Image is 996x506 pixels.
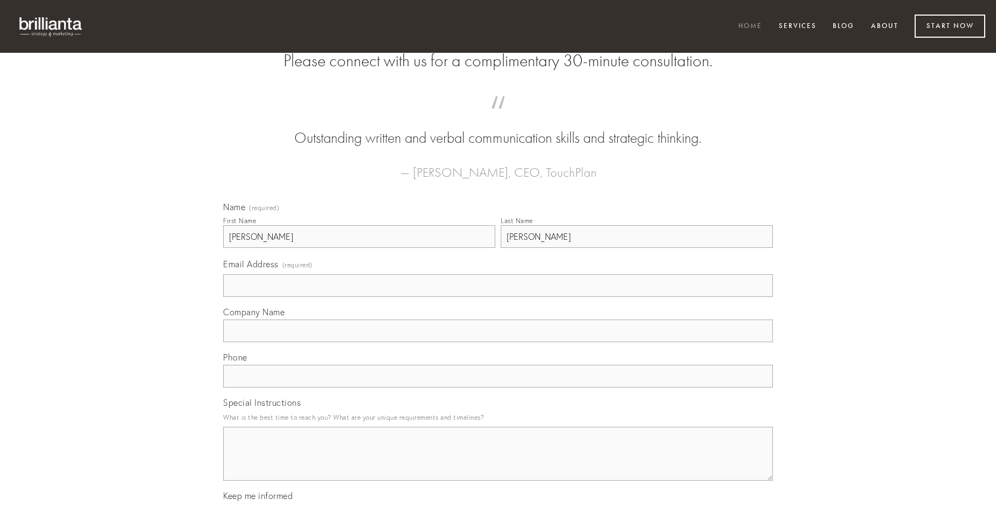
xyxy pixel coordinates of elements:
[915,15,985,38] a: Start Now
[223,202,245,212] span: Name
[240,149,756,183] figcaption: — [PERSON_NAME], CEO, TouchPlan
[826,18,861,36] a: Blog
[223,51,773,71] h2: Please connect with us for a complimentary 30-minute consultation.
[864,18,905,36] a: About
[11,11,92,42] img: brillianta - research, strategy, marketing
[223,410,773,425] p: What is the best time to reach you? What are your unique requirements and timelines?
[249,205,279,211] span: (required)
[223,217,256,225] div: First Name
[240,107,756,149] blockquote: Outstanding written and verbal communication skills and strategic thinking.
[501,217,533,225] div: Last Name
[240,107,756,128] span: “
[731,18,769,36] a: Home
[223,397,301,408] span: Special Instructions
[223,259,279,269] span: Email Address
[772,18,824,36] a: Services
[223,490,293,501] span: Keep me informed
[223,307,285,317] span: Company Name
[282,258,313,272] span: (required)
[223,352,247,363] span: Phone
